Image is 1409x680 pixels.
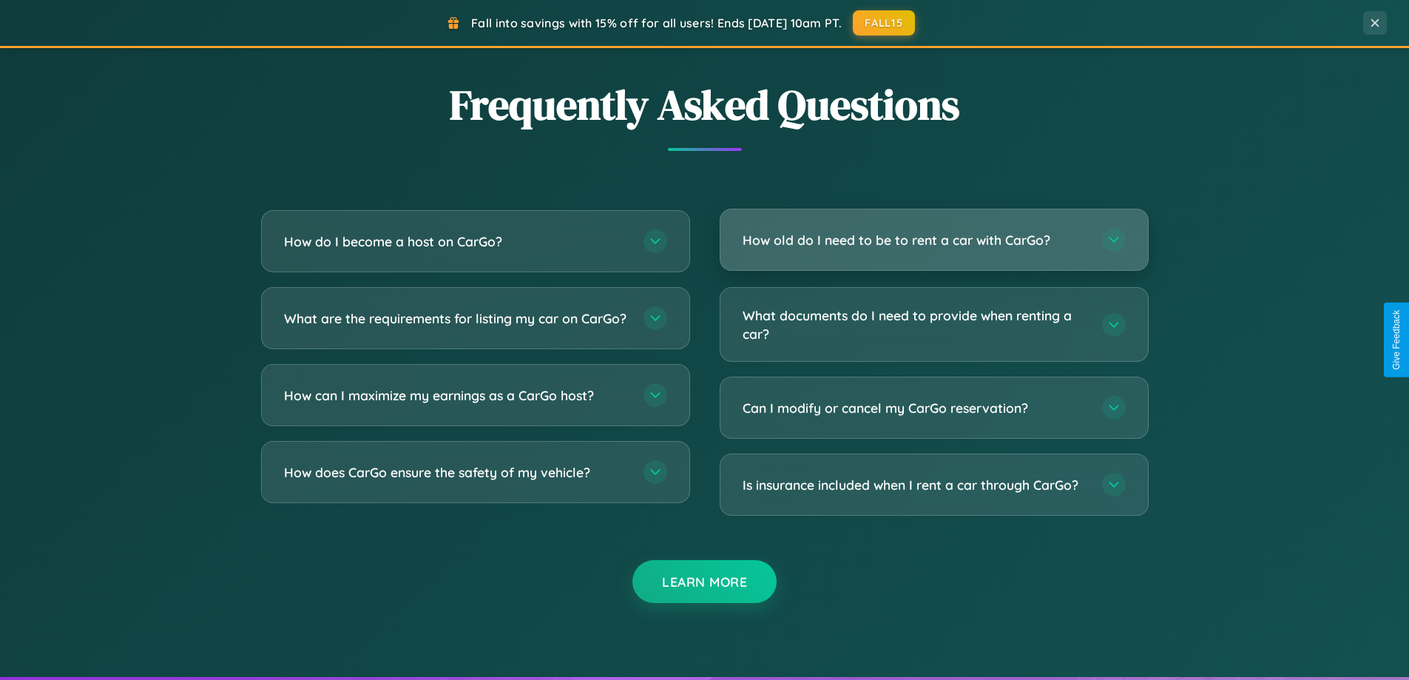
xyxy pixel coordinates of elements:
h3: What documents do I need to provide when renting a car? [743,306,1087,343]
h3: How does CarGo ensure the safety of my vehicle? [284,463,629,482]
div: Give Feedback [1391,310,1402,370]
h3: Can I modify or cancel my CarGo reservation? [743,399,1087,417]
h3: What are the requirements for listing my car on CarGo? [284,309,629,328]
button: FALL15 [853,10,915,36]
h2: Frequently Asked Questions [261,76,1149,133]
h3: How can I maximize my earnings as a CarGo host? [284,386,629,405]
button: Learn More [632,560,777,603]
h3: How do I become a host on CarGo? [284,232,629,251]
h3: Is insurance included when I rent a car through CarGo? [743,476,1087,494]
h3: How old do I need to be to rent a car with CarGo? [743,231,1087,249]
span: Fall into savings with 15% off for all users! Ends [DATE] 10am PT. [471,16,842,30]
